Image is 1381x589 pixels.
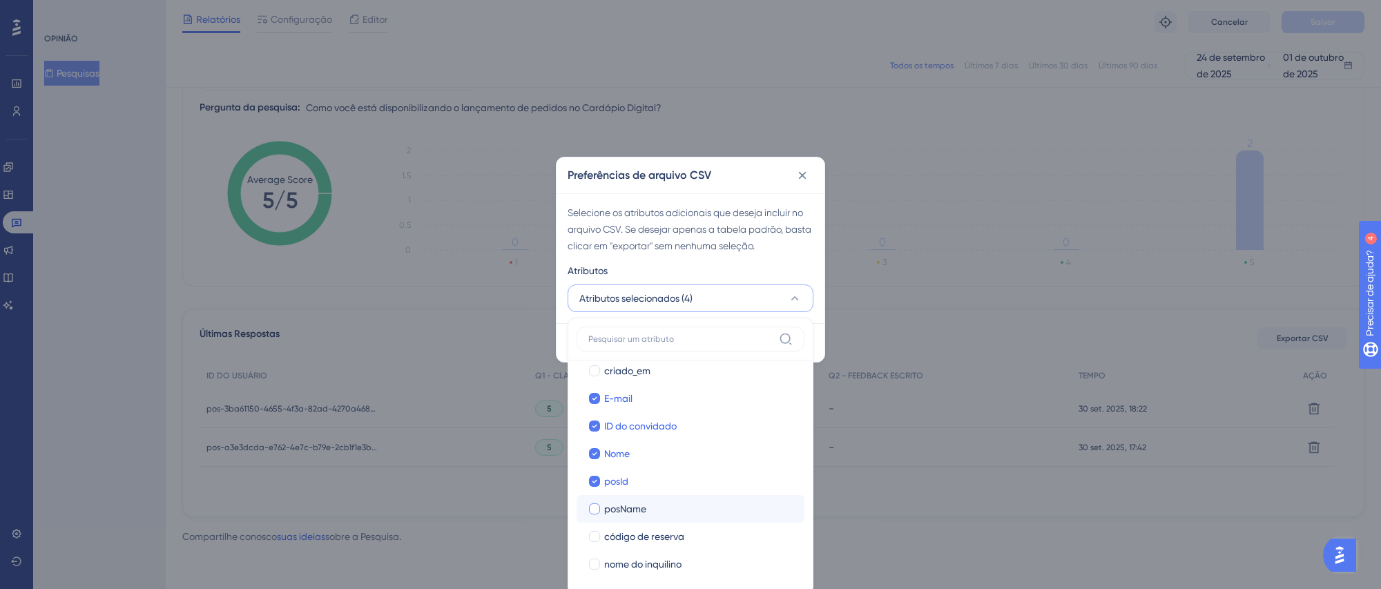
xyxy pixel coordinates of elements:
font: Preferências de arquivo CSV [568,168,711,182]
input: Pesquisar um atributo [588,334,773,345]
font: código de reserva [604,531,684,542]
font: Precisar de ajuda? [32,6,119,17]
font: Selecione os atributos adicionais que deseja incluir no arquivo CSV. Se desejar apenas a tabela p... [568,207,811,251]
font: Atributos selecionados (4) [579,293,693,304]
font: ID do convidado [604,421,677,432]
font: Nome [604,448,630,459]
font: E-mail [604,393,632,404]
font: Atributos [568,265,608,276]
font: nome do inquilino [604,559,682,570]
font: 4 [128,8,133,16]
font: posName [604,503,646,514]
iframe: Iniciador do Assistente de IA do UserGuiding [1323,534,1364,576]
font: criado_em [604,365,650,376]
font: posId [604,476,628,487]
